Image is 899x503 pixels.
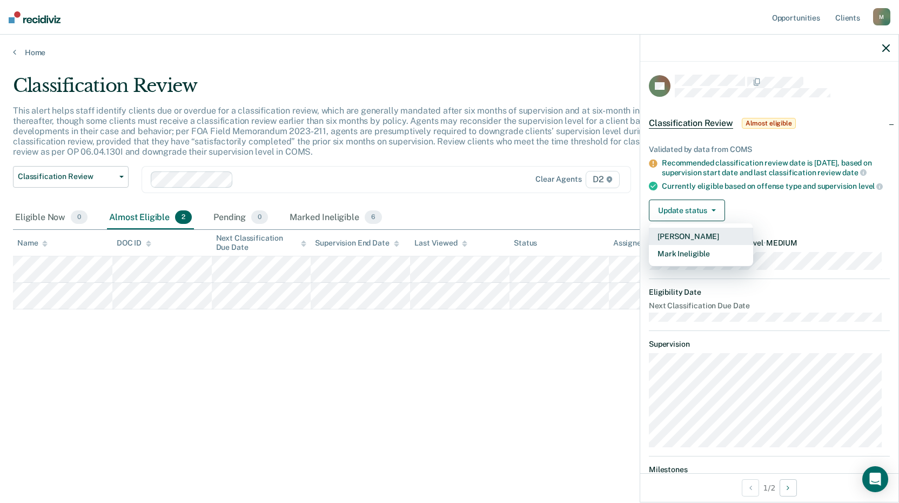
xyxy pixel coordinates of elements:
[640,473,898,502] div: 1 / 2
[211,206,270,230] div: Pending
[649,340,890,349] dt: Supervision
[514,239,537,248] div: Status
[649,245,753,262] button: Mark Ineligible
[640,106,898,141] div: Classification ReviewAlmost eligible
[649,465,890,474] dt: Milestones
[13,206,90,230] div: Eligible Now
[13,105,675,157] p: This alert helps staff identify clients due or overdue for a classification review, which are gen...
[862,466,888,492] div: Open Intercom Messenger
[873,8,890,25] div: M
[9,11,61,23] img: Recidiviz
[17,239,48,248] div: Name
[18,172,115,181] span: Classification Review
[586,171,620,188] span: D2
[742,118,796,129] span: Almost eligible
[858,182,883,190] span: level
[535,175,581,184] div: Clear agents
[649,239,890,248] dt: Recommended Supervision Level MEDIUM
[365,210,382,224] span: 6
[780,479,797,497] button: Next Opportunity
[649,118,733,129] span: Classification Review
[175,210,192,224] span: 2
[662,181,890,191] div: Currently eligible based on offense type and supervision
[414,239,467,248] div: Last Viewed
[117,239,151,248] div: DOC ID
[216,234,307,252] div: Next Classification Due Date
[251,210,268,224] span: 0
[662,158,890,177] div: Recommended classification review date is [DATE], based on supervision start date and last classi...
[71,210,88,224] span: 0
[649,288,890,297] dt: Eligibility Date
[315,239,399,248] div: Supervision End Date
[13,48,886,57] a: Home
[742,479,759,497] button: Previous Opportunity
[649,200,725,221] button: Update status
[649,145,890,154] div: Validated by data from COMS
[287,206,384,230] div: Marked Ineligible
[649,301,890,310] dt: Next Classification Due Date
[763,239,766,247] span: •
[613,239,664,248] div: Assigned to
[13,75,687,105] div: Classification Review
[107,206,194,230] div: Almost Eligible
[649,228,753,245] button: [PERSON_NAME]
